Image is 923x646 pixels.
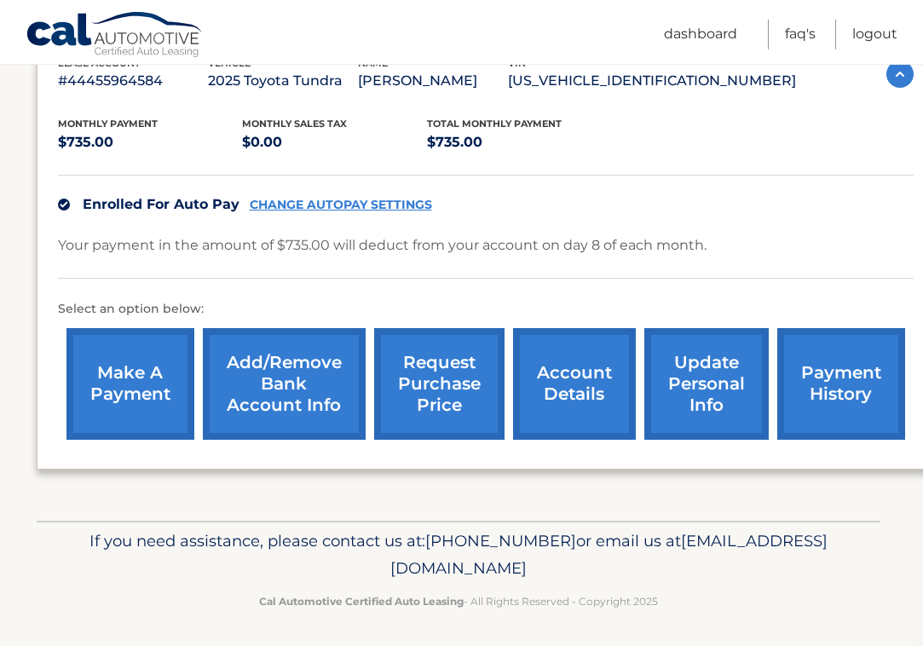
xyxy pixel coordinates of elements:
[358,69,508,93] p: [PERSON_NAME]
[508,69,796,93] p: [US_VEHICLE_IDENTIFICATION_NUMBER]
[62,592,855,610] p: - All Rights Reserved - Copyright 2025
[208,69,358,93] p: 2025 Toyota Tundra
[242,118,347,130] span: Monthly sales Tax
[58,69,208,93] p: #44455964584
[374,328,505,440] a: request purchase price
[66,328,194,440] a: make a payment
[852,20,897,49] a: Logout
[58,118,158,130] span: Monthly Payment
[425,531,576,551] span: [PHONE_NUMBER]
[58,234,707,257] p: Your payment in the amount of $735.00 will deduct from your account on day 8 of each month.
[62,528,855,582] p: If you need assistance, please contact us at: or email us at
[259,595,464,608] strong: Cal Automotive Certified Auto Leasing
[242,130,427,154] p: $0.00
[777,328,905,440] a: payment history
[58,299,914,320] p: Select an option below:
[58,199,70,211] img: check.svg
[250,198,432,212] a: CHANGE AUTOPAY SETTINGS
[427,130,612,154] p: $735.00
[203,328,366,440] a: Add/Remove bank account info
[58,130,243,154] p: $735.00
[644,328,769,440] a: update personal info
[83,196,239,212] span: Enrolled For Auto Pay
[664,20,737,49] a: Dashboard
[886,61,914,88] img: accordion-active.svg
[427,118,562,130] span: Total Monthly Payment
[513,328,636,440] a: account details
[26,11,205,61] a: Cal Automotive
[785,20,816,49] a: FAQ's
